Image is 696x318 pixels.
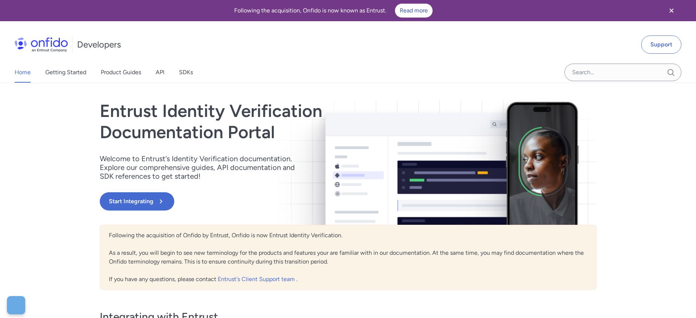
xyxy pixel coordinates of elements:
[641,35,681,54] a: Support
[77,39,121,50] h1: Developers
[100,101,448,143] h1: Entrust Identity Verification Documentation Portal
[218,276,296,283] a: Entrust's Client Support team
[45,62,86,83] a: Getting Started
[156,62,164,83] a: API
[7,296,25,314] div: Cookie Preferences
[179,62,193,83] a: SDKs
[100,225,597,290] div: Following the acquisition of Onfido by Entrust, Onfido is now Entrust Identity Verification. As a...
[15,37,68,52] img: Onfido Logo
[564,64,681,81] input: Onfido search input field
[667,6,676,15] svg: Close banner
[658,1,685,20] button: Close banner
[395,4,433,18] a: Read more
[7,296,25,314] button: Open Preferences
[100,192,174,211] button: Start Integrating
[100,192,448,211] a: Start Integrating
[15,62,31,83] a: Home
[100,154,304,181] p: Welcome to Entrust’s Identity Verification documentation. Explore our comprehensive guides, API d...
[9,4,658,18] div: Following the acquisition, Onfido is now known as Entrust.
[101,62,141,83] a: Product Guides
